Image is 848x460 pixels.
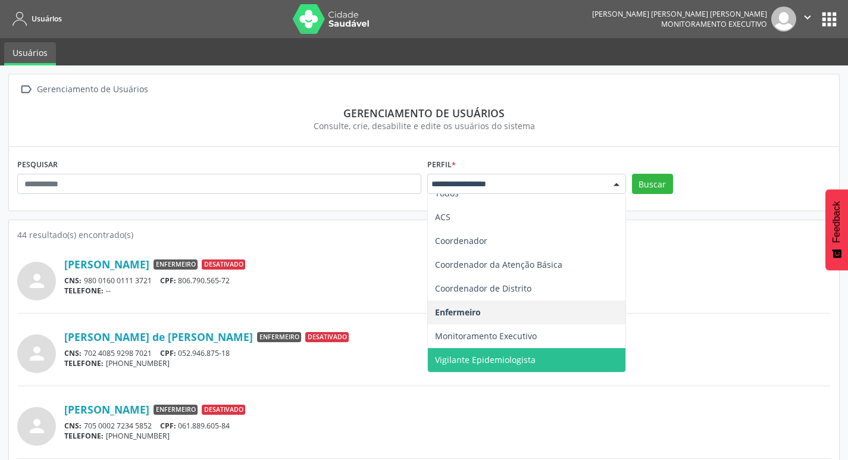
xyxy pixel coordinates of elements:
[819,9,840,30] button: apps
[64,276,831,286] div: 980 0160 0111 3721 806.790.565-72
[64,358,831,368] div: [PHONE_NUMBER]
[64,286,104,296] span: TELEFONE:
[35,81,150,98] div: Gerenciamento de Usuários
[64,431,831,441] div: [PHONE_NUMBER]
[64,431,104,441] span: TELEFONE:
[8,9,62,29] a: Usuários
[796,7,819,32] button: 
[202,259,245,270] span: Desativado
[257,332,301,343] span: Enfermeiro
[64,286,831,296] div: --
[17,155,58,174] label: PESQUISAR
[305,332,349,343] span: Desativado
[64,348,831,358] div: 702 4085 9298 7021 052.946.875-18
[64,358,104,368] span: TELEFONE:
[160,276,176,286] span: CPF:
[64,421,831,431] div: 705 0002 7234 5852 061.889.605-84
[26,270,48,292] i: person
[26,107,822,120] div: Gerenciamento de usuários
[427,155,456,174] label: Perfil
[64,258,149,271] a: [PERSON_NAME]
[661,19,767,29] span: Monitoramento Executivo
[435,283,531,294] span: Coordenador de Distrito
[154,405,198,415] span: Enfermeiro
[801,11,814,24] i: 
[435,330,537,342] span: Monitoramento Executivo
[64,421,82,431] span: CNS:
[771,7,796,32] img: img
[64,348,82,358] span: CNS:
[435,211,450,223] span: ACS
[64,330,253,343] a: [PERSON_NAME] de [PERSON_NAME]
[160,421,176,431] span: CPF:
[825,189,848,270] button: Feedback - Mostrar pesquisa
[435,354,536,365] span: Vigilante Epidemiologista
[17,81,150,98] a:  Gerenciamento de Usuários
[160,348,176,358] span: CPF:
[17,229,831,241] div: 44 resultado(s) encontrado(s)
[435,306,481,318] span: Enfermeiro
[17,81,35,98] i: 
[592,9,767,19] div: [PERSON_NAME] [PERSON_NAME] [PERSON_NAME]
[4,42,56,65] a: Usuários
[435,259,562,270] span: Coordenador da Atenção Básica
[632,174,673,194] button: Buscar
[64,403,149,416] a: [PERSON_NAME]
[831,201,842,243] span: Feedback
[26,120,822,132] div: Consulte, crie, desabilite e edite os usuários do sistema
[32,14,62,24] span: Usuários
[435,235,487,246] span: Coordenador
[154,259,198,270] span: Enfermeiro
[26,343,48,364] i: person
[202,405,245,415] span: Desativado
[64,276,82,286] span: CNS:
